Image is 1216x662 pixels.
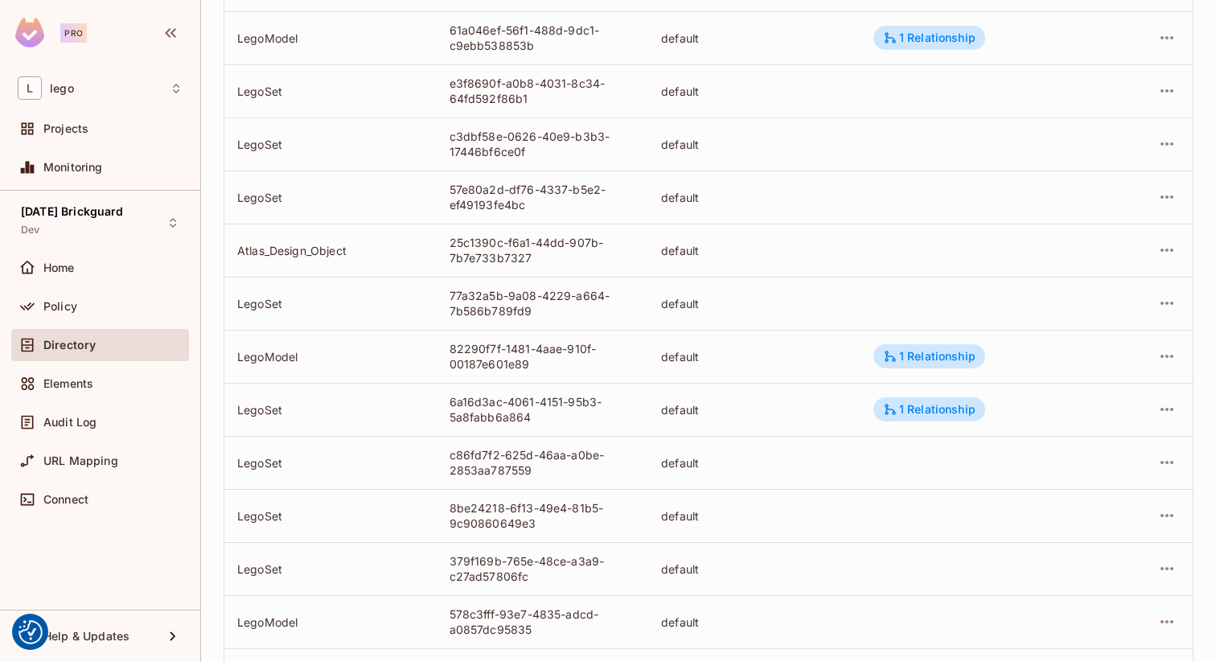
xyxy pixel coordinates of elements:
[237,349,424,364] div: LegoModel
[450,341,636,372] div: 82290f7f-1481-4aae-910f-00187e601e89
[237,137,424,152] div: LegoSet
[43,300,77,313] span: Policy
[661,137,848,152] div: default
[450,553,636,584] div: 379f169b-765e-48ce-a3a9-c27ad57806fc
[450,447,636,478] div: c86fd7f2-625d-46aa-a0be-2853aa787559
[450,182,636,212] div: 57e80a2d-df76-4337-b5e2-ef49193fe4bc
[661,190,848,205] div: default
[883,31,976,45] div: 1 Relationship
[883,349,976,364] div: 1 Relationship
[237,615,424,630] div: LegoModel
[60,23,87,43] div: Pro
[450,394,636,425] div: 6a16d3ac-4061-4151-95b3-5a8fabb6a864
[43,416,97,429] span: Audit Log
[883,402,976,417] div: 1 Relationship
[237,455,424,471] div: LegoSet
[661,31,848,46] div: default
[43,493,88,506] span: Connect
[237,508,424,524] div: LegoSet
[237,190,424,205] div: LegoSet
[237,296,424,311] div: LegoSet
[43,122,88,135] span: Projects
[661,508,848,524] div: default
[43,454,118,467] span: URL Mapping
[43,630,129,643] span: Help & Updates
[18,620,43,644] img: Revisit consent button
[661,84,848,99] div: default
[450,500,636,531] div: 8be24218-6f13-49e4-81b5-9c90860649e3
[450,129,636,159] div: c3dbf58e-0626-40e9-b3b3-17446bf6ce0f
[43,261,75,274] span: Home
[21,224,39,236] span: Dev
[43,339,96,352] span: Directory
[18,76,42,100] span: L
[450,76,636,106] div: e3f8690f-a0b8-4031-8c34-64fd592f86b1
[15,18,44,47] img: SReyMgAAAABJRU5ErkJggg==
[237,243,424,258] div: Atlas_Design_Object
[43,377,93,390] span: Elements
[661,349,848,364] div: default
[661,296,848,311] div: default
[661,243,848,258] div: default
[21,205,124,218] span: [DATE] Brickguard
[450,23,636,53] div: 61a046ef-56f1-488d-9dc1-c9ebb538853b
[661,402,848,417] div: default
[43,161,103,174] span: Monitoring
[237,561,424,577] div: LegoSet
[50,82,74,95] span: Workspace: lego
[661,455,848,471] div: default
[450,235,636,265] div: 25c1390c-f6a1-44dd-907b-7b7e733b7327
[450,606,636,637] div: 578c3fff-93e7-4835-adcd-a0857dc95835
[661,615,848,630] div: default
[237,402,424,417] div: LegoSet
[661,561,848,577] div: default
[18,620,43,644] button: Consent Preferences
[237,31,424,46] div: LegoModel
[237,84,424,99] div: LegoSet
[450,288,636,319] div: 77a32a5b-9a08-4229-a664-7b586b789fd9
